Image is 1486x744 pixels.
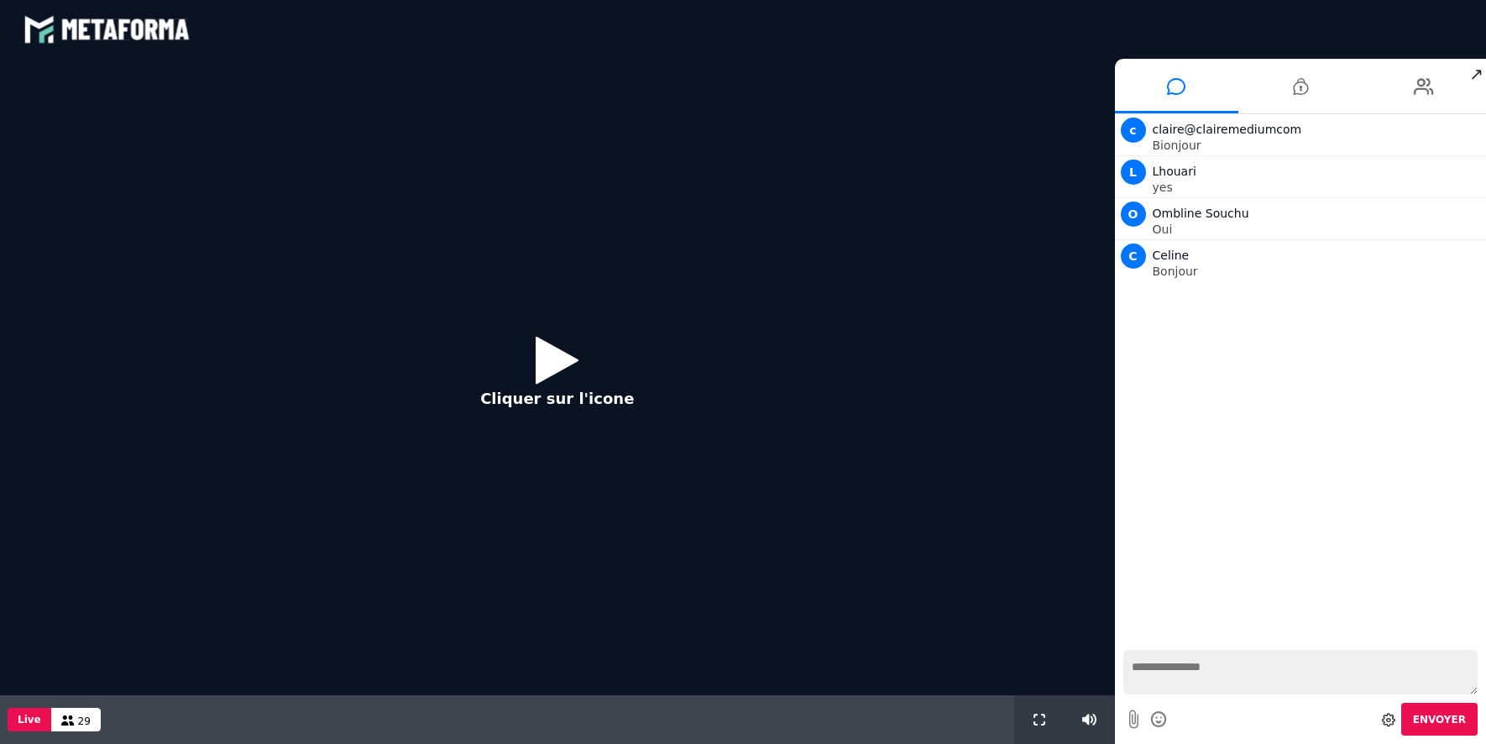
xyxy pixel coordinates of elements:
span: ↗ [1467,59,1486,89]
button: Envoyer [1401,703,1478,736]
p: yes [1153,181,1483,193]
p: Cliquer sur l'icone [480,387,634,410]
p: Oui [1153,223,1483,235]
span: claire@clairemediumcom [1153,123,1302,136]
span: O [1121,202,1146,227]
span: c [1121,118,1146,143]
span: C [1121,244,1146,269]
span: Ombline Souchu [1153,207,1249,220]
button: Live [8,708,51,731]
p: Bonjour [1153,265,1483,277]
span: Lhouari [1153,165,1196,178]
span: Celine [1153,249,1190,262]
button: Cliquer sur l'icone [463,323,651,432]
span: Envoyer [1413,714,1466,726]
span: L [1121,160,1146,185]
p: Bionjour [1153,139,1483,151]
span: 29 [78,715,91,727]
